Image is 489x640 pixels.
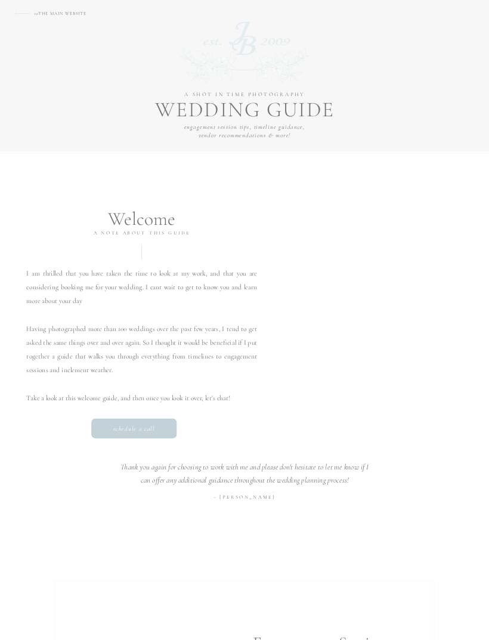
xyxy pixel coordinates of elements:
[161,493,328,503] p: - [PERSON_NAME]
[120,460,369,486] p: Thank you again for choosing to work with me and please don't hesitate to let me know if I can of...
[165,91,325,103] h2: A Shot In Time Photography
[35,11,38,16] i: to
[26,266,257,416] p: I am thrilled that you have taken the time to look at my work, and that you are considering booki...
[35,9,106,16] p: THE MAIN WEBSITE
[91,419,177,438] a: schedule a call
[147,100,343,121] h1: WEDDING GUIDE
[89,208,194,225] h2: Welcome
[184,123,305,147] h2: engagement session tips, timeline guidance, vendor recommendations & more!
[35,9,106,16] a: toTHE MAIN WEBSITE
[58,230,225,237] p: A NOTE ABOUT THIS GUIDE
